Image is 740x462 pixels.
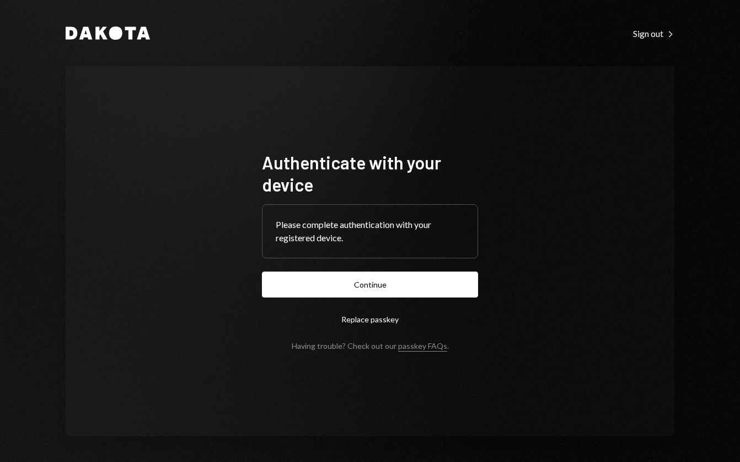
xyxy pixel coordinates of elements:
[262,151,478,195] h1: Authenticate with your device
[262,272,478,298] button: Continue
[633,28,674,39] div: Sign out
[276,218,464,245] div: Please complete authentication with your registered device.
[262,306,478,332] button: Replace passkey
[633,27,674,39] a: Sign out
[292,341,449,351] div: Having trouble? Check out our .
[398,341,447,352] a: passkey FAQs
